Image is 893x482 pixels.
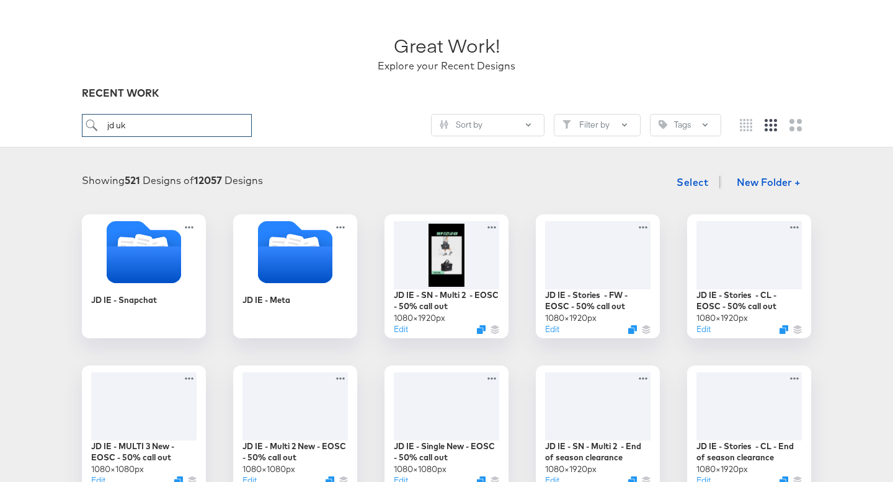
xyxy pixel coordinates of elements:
button: SlidersSort by [431,114,544,136]
div: JD IE - Stories - FW - EOSC - 50% call out [545,289,651,312]
svg: Small grid [740,119,752,131]
div: JD IE - MULTI 3 New - EOSC - 50% call out [91,440,197,463]
svg: Tag [659,120,667,129]
div: JD IE - Meta [233,214,357,338]
div: 1080 × 1920 px [696,463,748,475]
div: JD IE - Snapchat [82,214,206,338]
div: JD IE - SN - Multi 2 - End of season clearance [545,440,651,463]
div: 1080 × 1920 px [545,463,597,475]
div: Great Work! [394,32,500,59]
div: Explore your Recent Designs [378,59,515,73]
svg: Filter [562,120,571,129]
svg: Sliders [440,120,448,129]
svg: Large grid [789,119,802,131]
svg: Duplicate [628,325,637,334]
div: 1080 × 1080 px [91,463,144,475]
button: FilterFilter by [554,114,641,136]
div: JD IE - Meta [242,294,290,306]
div: JD IE - Multi 2 New - EOSC - 50% call out [242,440,348,463]
span: Select [677,173,708,191]
div: JD IE - SN - Multi 2 - EOSC - 50% call out [394,289,499,312]
div: 1080 × 1920 px [545,312,597,324]
div: JD IE - Single New - EOSC - 50% call out [394,440,499,463]
strong: 12057 [194,174,222,186]
div: JD IE - Stories - CL - EOSC - 50% call out [696,289,802,312]
svg: Duplicate [780,325,788,334]
div: 1080 × 1920 px [696,312,748,324]
button: Edit [394,323,408,335]
div: JD IE - Snapchat [91,294,157,306]
input: Search for a design [82,114,252,137]
svg: Medium grid [765,119,777,131]
svg: Folder [233,221,357,283]
button: Edit [696,323,711,335]
div: 1080 × 1920 px [394,312,445,324]
div: JD IE - Stories - CL - End of season clearance [696,440,802,463]
svg: Duplicate [477,325,486,334]
button: Edit [545,323,559,335]
div: 1080 × 1080 px [394,463,446,475]
button: New Folder + [726,172,811,195]
div: 1080 × 1080 px [242,463,295,475]
svg: Folder [82,221,206,283]
div: RECENT WORK [82,86,811,100]
div: JD IE - SN - Multi 2 - EOSC - 50% call out1080×1920pxEditDuplicate [384,214,509,338]
button: TagTags [650,114,721,136]
div: Showing Designs of Designs [82,173,263,188]
div: JD IE - Stories - CL - EOSC - 50% call out1080×1920pxEditDuplicate [687,214,811,338]
strong: 521 [125,174,140,186]
div: JD IE - Stories - FW - EOSC - 50% call out1080×1920pxEditDuplicate [536,214,660,338]
button: Select [672,170,713,195]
